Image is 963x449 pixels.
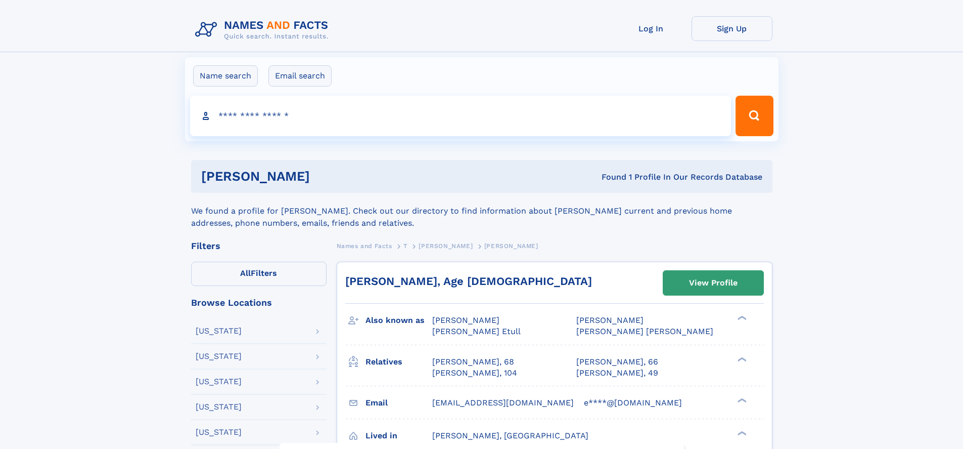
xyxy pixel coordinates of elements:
div: [US_STATE] [196,327,242,335]
a: [PERSON_NAME], 68 [432,356,514,368]
div: View Profile [689,271,738,295]
div: ❯ [735,430,747,436]
a: [PERSON_NAME], 104 [432,368,517,379]
h3: Lived in [365,427,432,444]
h1: [PERSON_NAME] [201,170,456,183]
a: Names and Facts [337,239,392,252]
span: [EMAIL_ADDRESS][DOMAIN_NAME] [432,398,574,407]
a: Sign Up [692,16,772,41]
label: Email search [268,65,332,87]
span: [PERSON_NAME] [419,242,473,250]
span: [PERSON_NAME], [GEOGRAPHIC_DATA] [432,431,588,440]
div: Filters [191,241,327,251]
span: [PERSON_NAME] Etull [432,326,521,336]
a: Log In [611,16,692,41]
span: T [403,242,407,250]
div: Found 1 Profile In Our Records Database [455,172,762,183]
img: Logo Names and Facts [191,16,337,44]
a: T [403,239,407,252]
div: [US_STATE] [196,378,242,386]
div: Browse Locations [191,298,327,307]
span: [PERSON_NAME] [484,242,538,250]
a: [PERSON_NAME], 49 [576,368,658,379]
a: [PERSON_NAME], 66 [576,356,658,368]
div: ❯ [735,356,747,362]
div: [US_STATE] [196,428,242,436]
div: We found a profile for [PERSON_NAME]. Check out our directory to find information about [PERSON_N... [191,193,772,229]
div: [US_STATE] [196,352,242,360]
a: View Profile [663,271,763,295]
div: ❯ [735,315,747,321]
span: [PERSON_NAME] [576,315,644,325]
h3: Relatives [365,353,432,371]
label: Filters [191,262,327,286]
div: ❯ [735,397,747,403]
h3: Email [365,394,432,412]
a: [PERSON_NAME], Age [DEMOGRAPHIC_DATA] [345,275,592,288]
div: [US_STATE] [196,403,242,411]
input: search input [190,96,731,136]
a: [PERSON_NAME] [419,239,473,252]
label: Name search [193,65,258,87]
span: [PERSON_NAME] [PERSON_NAME] [576,326,713,336]
h3: Also known as [365,312,432,329]
button: Search Button [736,96,773,136]
span: All [240,268,251,278]
span: [PERSON_NAME] [432,315,499,325]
